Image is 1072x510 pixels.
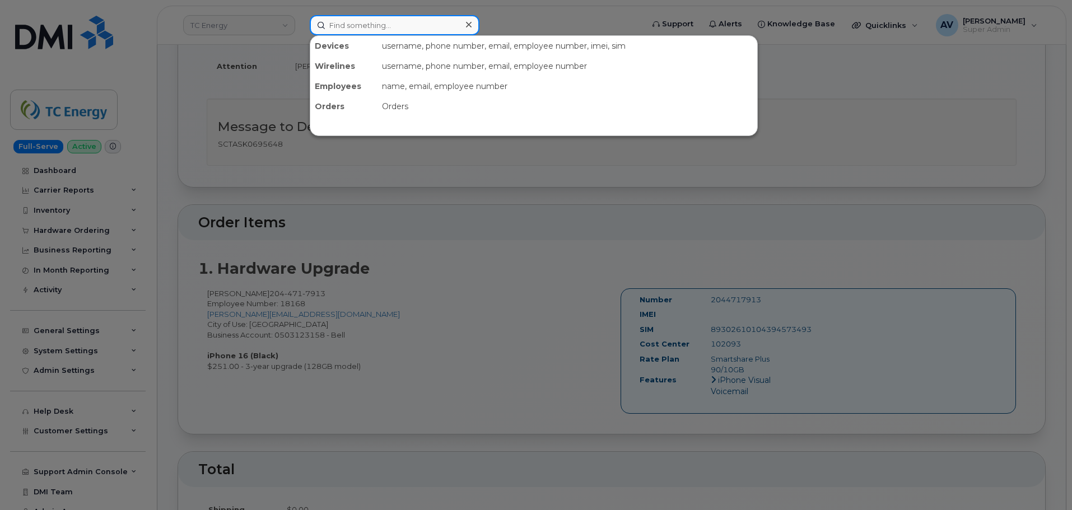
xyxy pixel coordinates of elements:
div: name, email, employee number [377,76,757,96]
div: Orders [310,96,377,116]
div: username, phone number, email, employee number [377,56,757,76]
iframe: Messenger Launcher [1023,461,1064,502]
div: Employees [310,76,377,96]
div: Orders [377,96,757,116]
div: Devices [310,36,377,56]
div: username, phone number, email, employee number, imei, sim [377,36,757,56]
div: Wirelines [310,56,377,76]
input: Find something... [310,15,479,35]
